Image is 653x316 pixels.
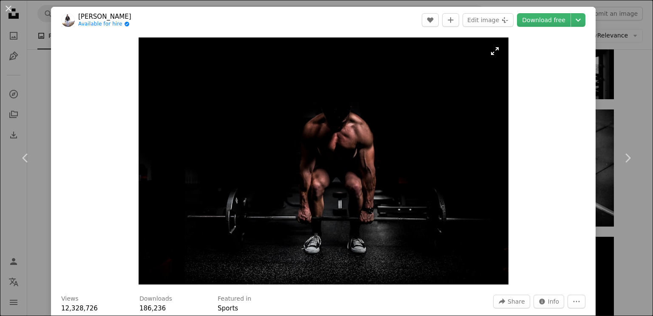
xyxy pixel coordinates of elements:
[139,305,166,312] span: 186,236
[463,13,514,27] button: Edit image
[139,37,508,284] button: Zoom in on this image
[571,13,585,27] button: Choose download size
[534,295,565,308] button: Stats about this image
[508,295,525,308] span: Share
[517,13,571,27] a: Download free
[78,21,131,28] a: Available for hire
[61,305,98,312] span: 12,328,726
[548,295,559,308] span: Info
[139,37,508,284] img: topless man in black shorts sitting on black and silver barbell
[602,117,653,199] a: Next
[61,13,75,27] img: Go to Anastase Maragos's profile
[78,12,131,21] a: [PERSON_NAME]
[422,13,439,27] button: Like
[218,295,251,303] h3: Featured in
[61,295,79,303] h3: Views
[218,305,238,312] a: Sports
[442,13,459,27] button: Add to Collection
[493,295,530,308] button: Share this image
[139,295,172,303] h3: Downloads
[568,295,585,308] button: More Actions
